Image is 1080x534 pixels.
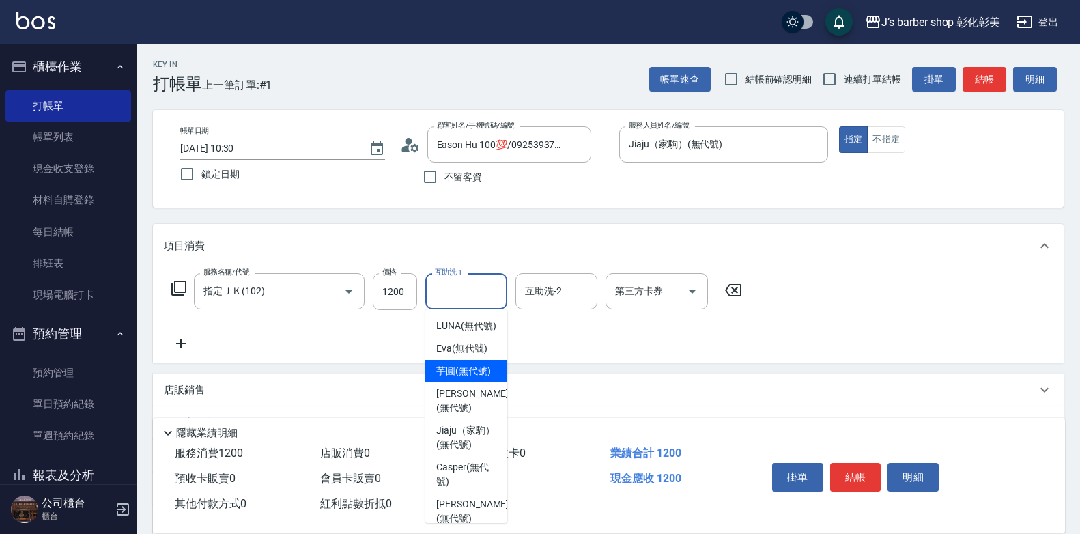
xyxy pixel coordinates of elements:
button: 帳單速查 [649,67,711,92]
span: 紅利點數折抵 0 [320,497,392,510]
label: 帳單日期 [180,126,209,136]
button: Open [338,281,360,303]
p: 項目消費 [164,239,205,253]
button: 登出 [1011,10,1064,35]
p: 隱藏業績明細 [176,426,238,440]
span: 現金應收 1200 [610,472,681,485]
input: YYYY/MM/DD hh:mm [180,137,355,160]
a: 預約管理 [5,357,131,389]
button: 掛單 [772,463,823,492]
button: 結帳 [963,67,1006,92]
a: 每日結帳 [5,216,131,248]
img: Logo [16,12,55,29]
span: 服務消費 1200 [175,447,243,460]
button: J’s barber shop 彰化彰美 [859,8,1006,36]
a: 材料自購登錄 [5,184,131,216]
label: 服務人員姓名/編號 [629,120,689,130]
a: 現場電腦打卡 [5,279,131,311]
span: 連續打單結帳 [844,72,901,87]
span: 不留客資 [444,170,483,184]
div: 店販銷售 [153,374,1064,406]
button: 預約管理 [5,316,131,352]
span: 會員卡販賣 0 [320,472,381,485]
h3: 打帳單 [153,74,202,94]
button: Open [681,281,703,303]
span: [PERSON_NAME] (無代號) [436,387,509,415]
button: 指定 [839,126,868,153]
span: 結帳前確認明細 [745,72,812,87]
span: 芋圓 (無代號) [436,364,491,378]
a: 帳單列表 [5,122,131,153]
p: 預收卡販賣 [164,416,215,430]
h5: 公司櫃台 [42,496,111,510]
a: 現金收支登錄 [5,153,131,184]
label: 互助洗-1 [435,267,462,277]
span: Eva (無代號) [436,341,487,356]
div: 項目消費 [153,224,1064,268]
span: Jiaju（家駒） (無代號) [436,423,496,452]
a: 打帳單 [5,90,131,122]
button: 櫃檯作業 [5,49,131,85]
span: 預收卡販賣 0 [175,472,236,485]
a: 單日預約紀錄 [5,389,131,420]
button: 掛單 [912,67,956,92]
button: 結帳 [830,463,881,492]
span: 其他付款方式 0 [175,497,246,510]
p: 櫃台 [42,510,111,522]
button: 明細 [887,463,939,492]
span: Casper (無代號) [436,460,496,489]
button: 不指定 [867,126,905,153]
img: Person [11,496,38,523]
p: 店販銷售 [164,383,205,397]
span: [PERSON_NAME] (無代號) [436,497,509,526]
span: 業績合計 1200 [610,447,681,460]
a: 單週預約紀錄 [5,420,131,451]
button: save [825,8,853,36]
label: 價格 [382,267,397,277]
h2: Key In [153,60,202,69]
span: LUNA (無代號) [436,319,496,333]
label: 顧客姓名/手機號碼/編號 [437,120,515,130]
a: 排班表 [5,248,131,279]
label: 服務名稱/代號 [203,267,249,277]
button: Choose date, selected date is 2025-08-23 [360,132,393,165]
div: J’s barber shop 彰化彰美 [881,14,1000,31]
button: 明細 [1013,67,1057,92]
span: 鎖定日期 [201,167,240,182]
span: 上一筆訂單:#1 [202,76,272,94]
button: 報表及分析 [5,458,131,493]
span: 店販消費 0 [320,447,370,460]
div: 預收卡販賣 [153,406,1064,439]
